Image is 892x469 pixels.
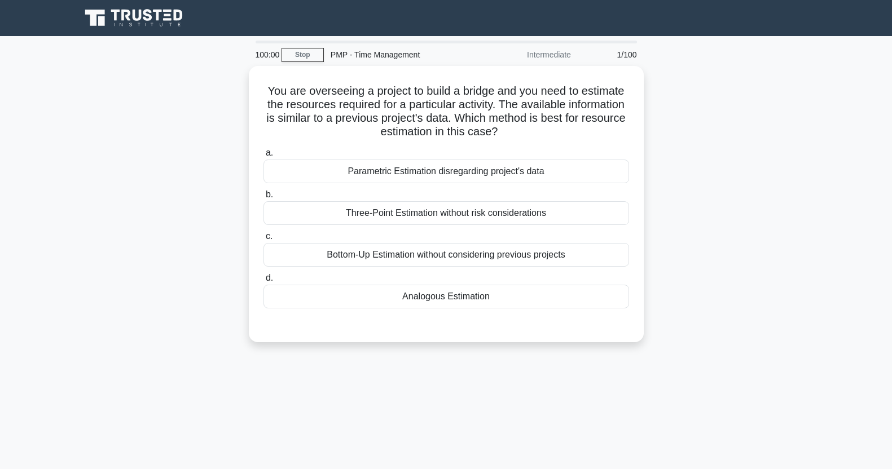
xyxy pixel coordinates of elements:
span: d. [266,273,273,282]
a: Stop [282,48,324,62]
h5: You are overseeing a project to build a bridge and you need to estimate the resources required fo... [262,84,630,139]
div: Parametric Estimation disregarding project's data [263,160,629,183]
div: Bottom-Up Estimation without considering previous projects [263,243,629,267]
div: 100:00 [249,43,282,66]
div: 1/100 [578,43,644,66]
div: Three-Point Estimation without risk considerations [263,201,629,225]
span: a. [266,148,273,157]
div: Intermediate [479,43,578,66]
div: Analogous Estimation [263,285,629,308]
span: b. [266,189,273,199]
span: c. [266,231,273,241]
div: PMP - Time Management [324,43,479,66]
